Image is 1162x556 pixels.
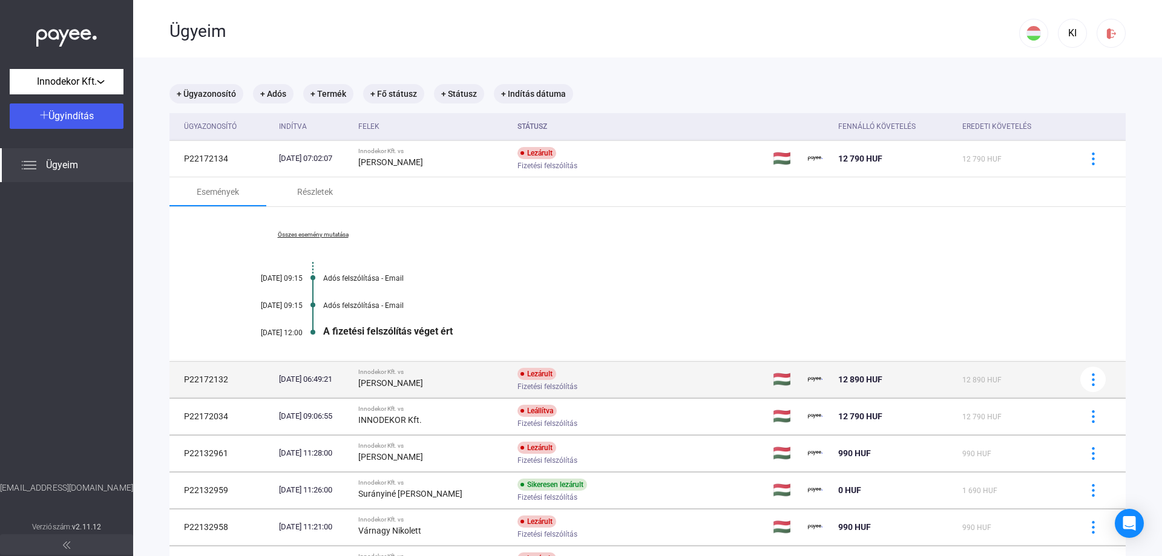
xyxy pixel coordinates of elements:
[1105,27,1118,40] img: logout-red
[72,523,101,531] strong: v2.11.12
[768,398,803,434] td: 🇭🇺
[230,274,303,283] div: [DATE] 09:15
[358,452,423,462] strong: [PERSON_NAME]
[962,155,1002,163] span: 12 790 HUF
[10,103,123,129] button: Ügyindítás
[230,301,303,310] div: [DATE] 09:15
[768,361,803,397] td: 🇭🇺
[1087,373,1100,386] img: more-blue
[358,415,422,425] strong: INNODEKOR Kft.
[197,185,239,199] div: Események
[808,483,822,497] img: payee-logo
[48,110,94,122] span: Ügyindítás
[253,84,294,103] mat-chip: + Adós
[962,119,1031,134] div: Eredeti követelés
[1087,447,1100,460] img: more-blue
[358,378,423,388] strong: [PERSON_NAME]
[838,411,882,421] span: 12 790 HUF
[279,484,349,496] div: [DATE] 11:26:00
[184,119,237,134] div: Ügyazonosító
[838,522,871,532] span: 990 HUF
[517,515,556,528] div: Lezárult
[279,119,307,134] div: Indítva
[37,74,97,89] span: Innodekor Kft.
[358,442,508,450] div: Innodekor Kft. vs
[169,361,274,397] td: P22172132
[358,119,379,134] div: Felek
[838,374,882,384] span: 12 890 HUF
[1087,410,1100,423] img: more-blue
[838,119,916,134] div: Fennálló követelés
[279,410,349,422] div: [DATE] 09:06:55
[1115,509,1144,538] div: Open Intercom Messenger
[22,158,36,172] img: list.svg
[230,231,396,238] a: Összes esemény mutatása
[230,329,303,337] div: [DATE] 12:00
[1080,514,1106,540] button: more-blue
[169,509,274,545] td: P22132958
[358,119,508,134] div: Felek
[169,21,1019,42] div: Ügyeim
[1097,19,1126,48] button: logout-red
[1080,146,1106,171] button: more-blue
[297,185,333,199] div: Részletek
[358,148,508,155] div: Innodekor Kft. vs
[40,111,48,119] img: plus-white.svg
[279,447,349,459] div: [DATE] 11:28:00
[517,442,556,454] div: Lezárult
[1080,367,1106,392] button: more-blue
[517,368,556,380] div: Lezárult
[808,372,822,387] img: payee-logo
[1058,19,1087,48] button: KI
[1087,521,1100,534] img: more-blue
[768,435,803,471] td: 🇭🇺
[46,158,78,172] span: Ügyeim
[517,479,587,491] div: Sikeresen lezárult
[1087,484,1100,497] img: more-blue
[808,409,822,424] img: payee-logo
[808,446,822,460] img: payee-logo
[184,119,269,134] div: Ügyazonosító
[962,119,1066,134] div: Eredeti követelés
[1080,477,1106,503] button: more-blue
[1080,404,1106,429] button: more-blue
[517,379,577,394] span: Fizetési felszólítás
[363,84,424,103] mat-chip: + Fő státusz
[808,151,822,166] img: payee-logo
[494,84,573,103] mat-chip: + Indítás dátuma
[962,413,1002,421] span: 12 790 HUF
[169,140,274,177] td: P22172134
[962,523,991,532] span: 990 HUF
[517,453,577,468] span: Fizetési felszólítás
[358,157,423,167] strong: [PERSON_NAME]
[517,147,556,159] div: Lezárult
[838,485,861,495] span: 0 HUF
[279,521,349,533] div: [DATE] 11:21:00
[768,472,803,508] td: 🇭🇺
[358,368,508,376] div: Innodekor Kft. vs
[1019,19,1048,48] button: HU
[962,450,991,458] span: 990 HUF
[36,22,97,47] img: white-payee-white-dot.svg
[808,520,822,534] img: payee-logo
[358,516,508,523] div: Innodekor Kft. vs
[768,140,803,177] td: 🇭🇺
[303,84,353,103] mat-chip: + Termék
[358,526,421,535] strong: Várnagy Nikolett
[513,113,768,140] th: Státusz
[323,325,1065,337] div: A fizetési felszólítás véget ért
[962,376,1002,384] span: 12 890 HUF
[279,373,349,385] div: [DATE] 06:49:21
[169,84,243,103] mat-chip: + Ügyazonosító
[169,472,274,508] td: P22132959
[1026,26,1041,41] img: HU
[768,509,803,545] td: 🇭🇺
[838,154,882,163] span: 12 790 HUF
[358,479,508,486] div: Innodekor Kft. vs
[1080,440,1106,466] button: more-blue
[962,486,997,495] span: 1 690 HUF
[517,416,577,431] span: Fizetési felszólítás
[358,489,462,499] strong: Surányiné [PERSON_NAME]
[1087,152,1100,165] img: more-blue
[517,490,577,505] span: Fizetési felszólítás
